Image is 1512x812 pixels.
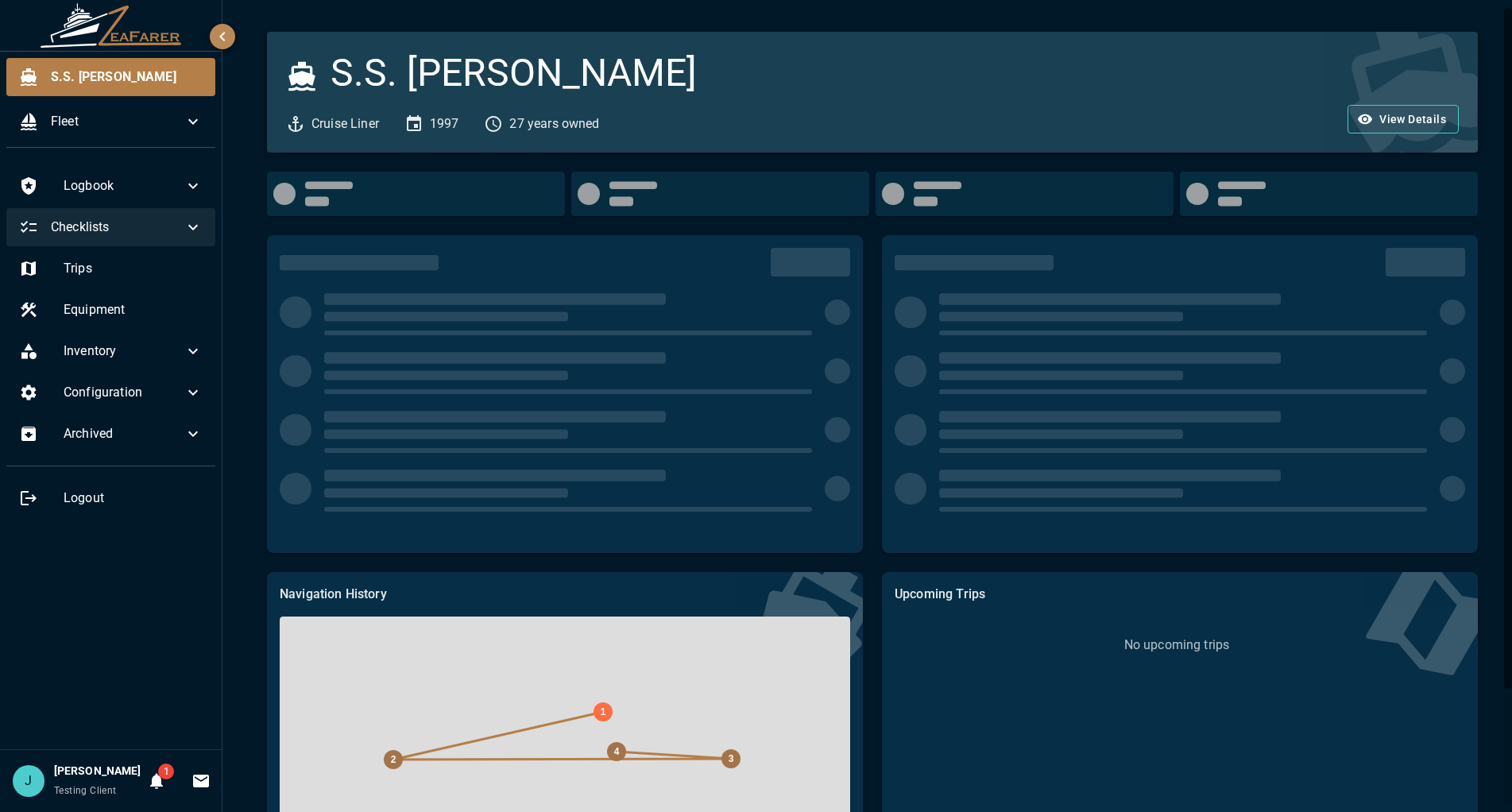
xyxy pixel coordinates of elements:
[280,585,850,604] p: Navigation History
[64,489,203,508] span: Logout
[384,750,403,769] div: 2
[6,167,215,205] div: Logbook
[430,114,459,133] p: 1997
[6,479,215,517] div: Logout
[64,383,184,402] span: Configuration
[185,765,217,797] button: Invitations
[6,102,215,141] div: Fleet
[6,332,215,370] div: Inventory
[6,58,215,96] div: S.S. [PERSON_NAME]
[64,300,203,319] span: Equipment
[51,112,184,131] span: Fleet
[64,424,184,443] span: Archived
[54,763,141,780] h6: [PERSON_NAME]
[51,68,203,87] span: S.S. [PERSON_NAME]
[6,291,215,329] div: Equipment
[40,3,183,48] img: ZeaFarer Logo
[64,342,184,361] span: Inventory
[895,585,1465,604] p: Upcoming Trips
[6,249,215,288] div: Trips
[6,415,215,453] div: Archived
[64,259,203,278] span: Trips
[1124,636,1230,655] p: No upcoming trips
[311,114,379,133] p: Cruise Liner
[721,749,741,768] div: 3
[509,114,599,133] p: 27 years owned
[64,176,184,195] span: Logbook
[54,785,117,796] span: Testing Client
[331,51,697,95] h3: S.S. [PERSON_NAME]
[51,218,184,237] span: Checklists
[1348,105,1459,134] button: View Details
[13,765,44,797] div: J
[594,702,613,721] div: 1
[607,742,626,761] div: 4
[141,765,172,797] button: Notifications
[6,208,215,246] div: Checklists
[158,764,174,779] span: 1
[6,373,215,412] div: Configuration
